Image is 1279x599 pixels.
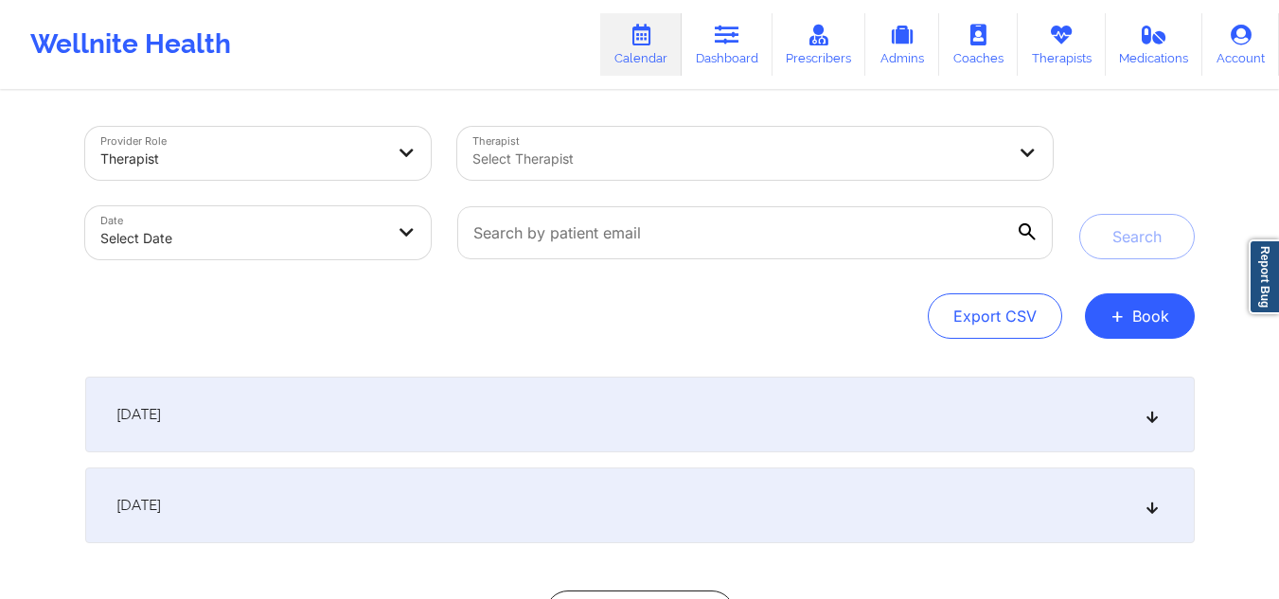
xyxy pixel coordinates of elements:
a: Account [1202,13,1279,76]
a: Therapists [1018,13,1106,76]
a: Dashboard [682,13,773,76]
span: [DATE] [116,496,161,515]
span: [DATE] [116,405,161,424]
div: Select Date [100,218,384,259]
a: Medications [1106,13,1203,76]
a: Report Bug [1249,239,1279,314]
div: Therapist [100,138,384,180]
button: Export CSV [928,293,1062,339]
span: + [1110,310,1125,321]
button: Search [1079,214,1195,259]
button: +Book [1085,293,1195,339]
input: Search by patient email [457,206,1052,259]
a: Coaches [939,13,1018,76]
a: Admins [865,13,939,76]
a: Prescribers [773,13,866,76]
a: Calendar [600,13,682,76]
